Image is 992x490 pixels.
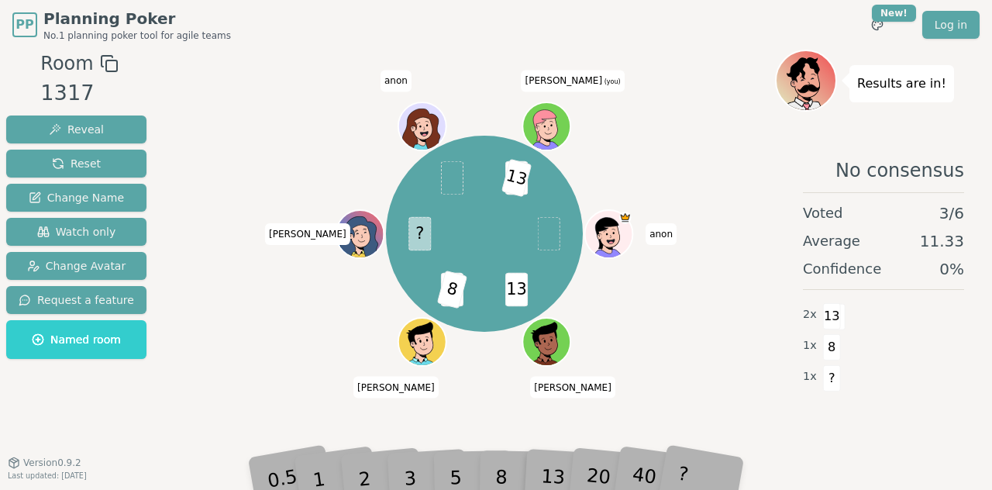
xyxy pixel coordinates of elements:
div: 1317 [40,78,118,109]
span: Average [803,230,860,252]
span: 8 [823,334,841,361]
span: Click to change your name [521,70,624,91]
button: Change Name [6,184,146,212]
button: Change Avatar [6,252,146,280]
a: Log in [922,11,980,39]
button: Reset [6,150,146,178]
span: 1 x [803,337,817,354]
span: Named room [32,332,121,347]
span: No.1 planning poker tool for agile teams [43,29,231,42]
span: 2 x [803,306,817,323]
p: Results are in! [857,73,946,95]
span: Change Avatar [27,258,126,274]
span: 3 / 6 [939,202,964,224]
span: 1 x [803,368,817,385]
span: Confidence [803,258,881,280]
span: 0 % [939,258,964,280]
span: 13 [823,303,841,330]
span: Click to change your name [646,223,677,245]
span: Room [40,50,93,78]
span: No consensus [835,158,964,183]
span: Watch only [37,224,116,240]
a: PPPlanning PokerNo.1 planning poker tool for agile teams [12,8,231,42]
button: New! [863,11,891,39]
span: anon is the host [619,212,631,223]
span: Click to change your name [530,376,615,398]
button: Click to change your avatar [524,104,569,149]
button: Version0.9.2 [8,457,81,469]
span: 13 [501,159,532,198]
span: ? [408,217,431,251]
span: Request a feature [19,292,134,308]
button: Request a feature [6,286,146,314]
span: Version 0.9.2 [23,457,81,469]
span: Last updated: [DATE] [8,471,87,480]
span: Reset [52,156,101,171]
button: Watch only [6,218,146,246]
span: ? [823,365,841,392]
div: New! [872,5,916,22]
button: Reveal [6,116,146,143]
span: 8 [437,271,467,309]
span: Planning Poker [43,8,231,29]
span: Voted [803,202,843,224]
span: Reveal [49,122,104,137]
span: PP [15,16,33,34]
button: Named room [6,320,146,359]
span: (you) [602,78,621,85]
span: 11.33 [920,230,964,252]
span: Click to change your name [353,376,439,398]
span: Change Name [29,190,124,205]
span: 13 [505,273,528,307]
span: Click to change your name [265,223,350,245]
span: Click to change your name [381,70,412,91]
